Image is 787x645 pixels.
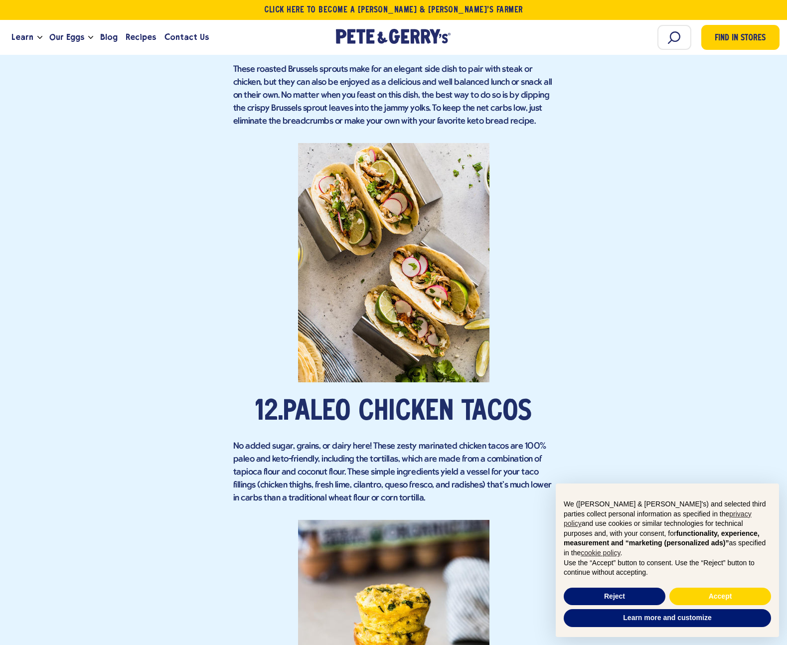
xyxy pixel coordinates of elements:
[160,24,213,51] a: Contact Us
[49,31,84,43] span: Our Eggs
[564,558,771,578] p: Use the “Accept” button to consent. Use the “Reject” button to continue without accepting.
[233,397,554,427] h2: 12.
[657,25,691,50] input: Search
[564,588,665,606] button: Reject
[283,399,532,427] a: Paleo Chicken Tacos
[11,31,33,43] span: Learn
[715,32,766,45] span: Find in Stores
[7,24,37,51] a: Learn
[548,476,787,645] div: Notice
[126,31,156,43] span: Recipes
[37,36,42,39] button: Open the dropdown menu for Learn
[100,31,118,43] span: Blog
[45,24,88,51] a: Our Eggs
[701,25,780,50] a: Find in Stores
[669,588,771,606] button: Accept
[122,24,160,51] a: Recipes
[581,549,620,557] a: cookie policy
[564,609,771,627] button: Learn more and customize
[233,63,554,128] p: These roasted Brussels sprouts make for an elegant side dish to pair with steak or chicken, but t...
[164,31,209,43] span: Contact Us
[96,24,122,51] a: Blog
[233,440,554,505] p: No added sugar, grains, or dairy here! These zesty marinated chicken tacos are 100% paleo and ket...
[564,499,771,558] p: We ([PERSON_NAME] & [PERSON_NAME]'s) and selected third parties collect personal information as s...
[88,36,93,39] button: Open the dropdown menu for Our Eggs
